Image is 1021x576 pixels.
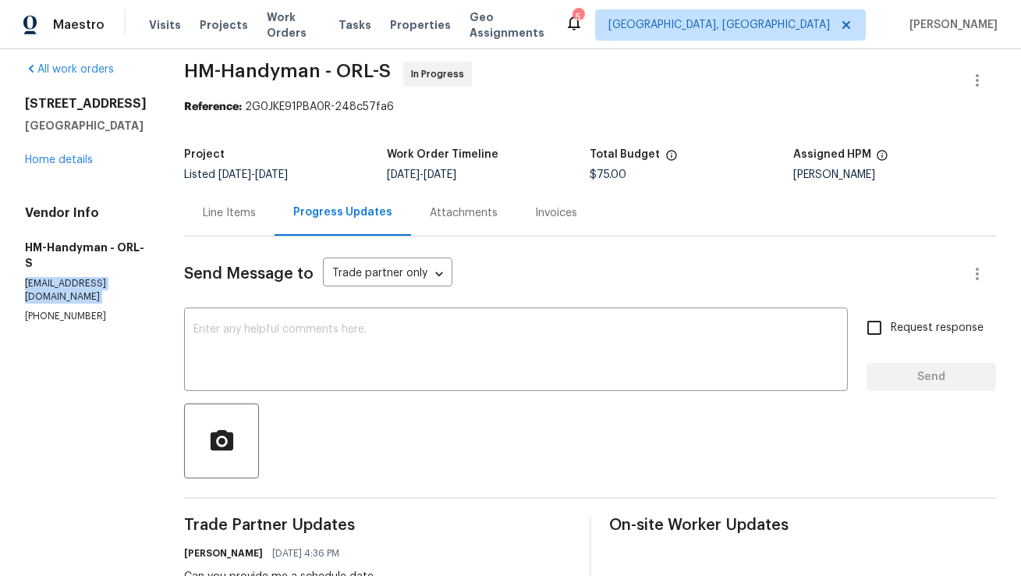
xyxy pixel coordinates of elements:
span: HM-Handyman - ORL-S [184,62,391,80]
span: Properties [390,17,451,33]
span: Projects [200,17,248,33]
span: - [387,169,456,180]
span: Send Message to [184,266,314,282]
h5: Total Budget [590,149,661,160]
div: 5 [573,9,583,25]
div: Progress Updates [293,204,392,220]
p: [PHONE_NUMBER] [25,310,147,323]
div: Line Items [203,205,256,221]
p: [EMAIL_ADDRESS][DOMAIN_NAME] [25,277,147,304]
span: Trade Partner Updates [184,517,571,533]
span: [DATE] [255,169,288,180]
span: Request response [891,320,984,336]
a: All work orders [25,64,114,75]
h5: [GEOGRAPHIC_DATA] [25,118,147,133]
span: Maestro [53,17,105,33]
div: Invoices [535,205,577,221]
div: Attachments [430,205,498,221]
h5: Work Order Timeline [387,149,498,160]
span: [PERSON_NAME] [903,17,998,33]
h5: Project [184,149,225,160]
span: Geo Assignments [470,9,546,41]
div: [PERSON_NAME] [793,169,996,180]
span: [DATE] [387,169,420,180]
span: Tasks [339,20,371,30]
span: The hpm assigned to this work order. [876,149,888,169]
h5: Assigned HPM [793,149,871,160]
div: Trade partner only [323,261,452,287]
span: [GEOGRAPHIC_DATA], [GEOGRAPHIC_DATA] [608,17,830,33]
span: The total cost of line items that have been proposed by Opendoor. This sum includes line items th... [665,149,678,169]
h6: [PERSON_NAME] [184,546,263,561]
span: [DATE] 4:36 PM [272,546,339,561]
h2: [STREET_ADDRESS] [25,96,147,112]
span: $75.00 [590,169,627,180]
span: On-site Worker Updates [610,517,997,533]
span: [DATE] [218,169,251,180]
h5: HM-Handyman - ORL-S [25,240,147,271]
span: In Progress [411,66,470,82]
a: Home details [25,155,93,165]
span: - [218,169,288,180]
div: 2G0JKE91PBA0R-248c57fa6 [184,99,996,115]
span: Work Orders [267,9,320,41]
span: Listed [184,169,288,180]
h4: Vendor Info [25,205,147,221]
span: [DATE] [424,169,456,180]
span: Visits [149,17,181,33]
b: Reference: [184,101,242,112]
